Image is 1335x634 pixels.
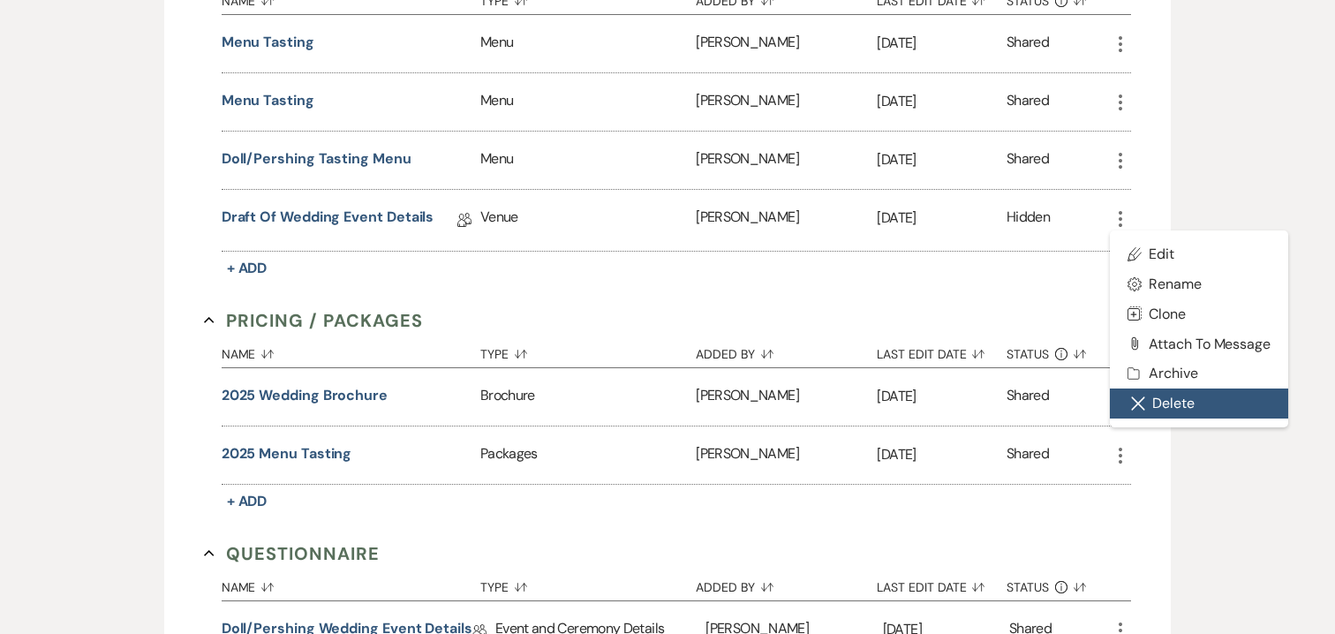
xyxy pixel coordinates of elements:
div: [PERSON_NAME] [696,190,877,251]
div: [PERSON_NAME] [696,15,877,72]
div: Shared [1007,385,1049,409]
div: Venue [480,190,696,251]
button: 2025 Wedding Brochure [222,385,388,406]
button: Last Edit Date [877,567,1007,600]
button: Archive [1110,359,1288,389]
button: Name [222,334,480,367]
button: Pricing / Packages [204,307,423,334]
div: Shared [1007,90,1049,114]
a: Edit [1110,239,1288,269]
div: Hidden [1007,207,1050,234]
div: Shared [1007,148,1049,172]
div: Brochure [480,368,696,426]
div: Shared [1007,443,1049,467]
a: Draft of Wedding Event Details [222,207,434,234]
button: Status [1007,567,1110,600]
button: Name [222,567,480,600]
p: [DATE] [877,32,1007,55]
div: Menu [480,132,696,189]
button: Added By [696,334,877,367]
button: Doll/Pershing Tasting Menu [222,148,411,170]
button: + Add [222,489,273,514]
button: Status [1007,334,1110,367]
div: Menu [480,15,696,72]
div: Menu [480,73,696,131]
p: [DATE] [877,90,1007,113]
button: Added By [696,567,877,600]
button: Type [480,334,696,367]
button: Menu Tasting [222,90,314,111]
span: + Add [227,259,268,277]
button: Rename [1110,269,1288,299]
button: Last Edit Date [877,334,1007,367]
button: Questionnaire [204,540,380,567]
span: Status [1007,348,1049,360]
button: 2025 Menu Tasting [222,443,352,464]
span: + Add [227,492,268,510]
div: [PERSON_NAME] [696,73,877,131]
p: [DATE] [877,443,1007,466]
div: Shared [1007,32,1049,56]
p: [DATE] [877,207,1007,230]
button: Delete [1110,389,1288,419]
button: Attach to Message [1110,328,1288,359]
button: Type [480,567,696,600]
div: [PERSON_NAME] [696,132,877,189]
button: Menu Tasting [222,32,314,53]
p: [DATE] [877,148,1007,171]
button: + Add [222,256,273,281]
button: Clone [1110,298,1288,328]
span: Status [1007,581,1049,593]
div: Packages [480,426,696,484]
p: [DATE] [877,385,1007,408]
div: [PERSON_NAME] [696,426,877,484]
div: [PERSON_NAME] [696,368,877,426]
